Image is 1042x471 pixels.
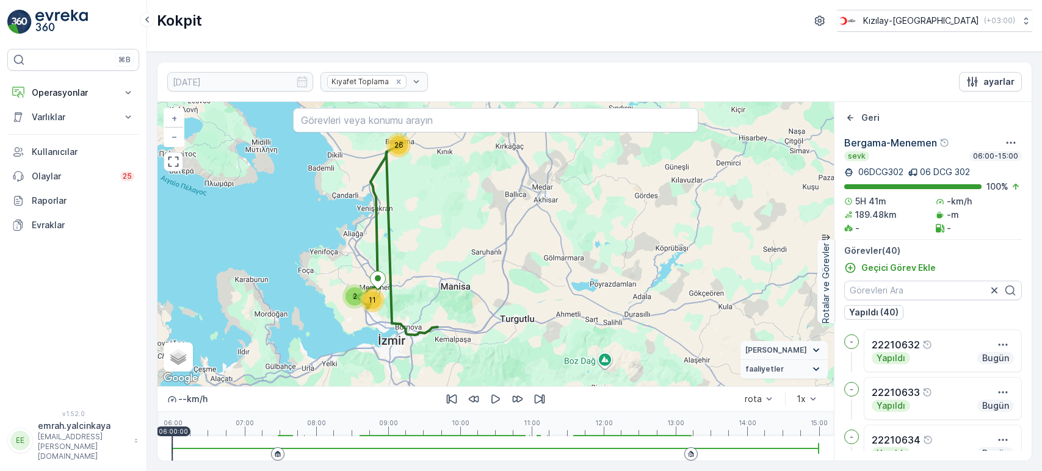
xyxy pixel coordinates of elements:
[157,11,202,31] p: Kokpit
[844,281,1022,300] input: Görevleri Ara
[861,262,936,274] p: Geçici Görev Ekle
[379,419,398,426] p: 09:00
[10,431,30,450] div: EE
[844,245,1022,257] p: Görevler ( 40 )
[986,181,1008,193] p: 100 %
[394,140,403,149] span: 26
[863,15,979,27] p: Kızılay-[GEOGRAPHIC_DATA]
[740,360,828,379] summary: faaliyetler
[947,195,972,207] p: -km/h
[172,113,177,123] span: +
[983,76,1015,88] p: ayarlar
[123,171,132,181] p: 25
[872,433,921,447] p: 22210634
[172,131,178,142] span: −
[740,341,828,360] summary: [PERSON_NAME]
[847,151,867,161] p: sevk
[38,420,128,432] p: emrah.yalcinkaya
[118,55,131,65] p: ⌘B
[159,428,188,435] p: 06:00:00
[850,432,853,442] p: -
[972,151,1019,161] p: 06:00-15:00
[7,164,139,189] a: Olaylar25
[386,133,411,157] div: 26
[984,16,1015,26] p: ( +03:00 )
[178,393,208,405] p: -- km/h
[745,364,784,374] span: faaliyetler
[342,284,367,309] div: 2
[236,419,254,426] p: 07:00
[872,337,920,352] p: 22210632
[32,170,113,182] p: Olaylar
[7,213,139,237] a: Evraklar
[595,419,613,426] p: 12:00
[981,352,1010,364] p: Bugün
[369,295,376,304] span: 11
[745,394,762,404] div: rota
[947,209,959,221] p: -m
[855,222,859,234] p: -
[307,419,326,426] p: 08:00
[353,292,357,301] span: 2
[850,384,853,394] p: -
[452,419,469,426] p: 10:00
[7,189,139,213] a: Raporlar
[875,352,906,364] p: Yapıldı
[811,419,828,426] p: 15:00
[923,435,933,445] div: Yardım Araç İkonu
[161,370,201,386] a: Bu bölgeyi Google Haritalar'da açın (yeni pencerede açılır)
[7,10,32,34] img: logo
[797,394,806,404] div: 1x
[165,109,183,128] a: Yakınlaştır
[981,400,1010,412] p: Bugün
[32,219,134,231] p: Evraklar
[959,72,1022,92] button: ayarlar
[161,370,201,386] img: Google
[32,111,115,123] p: Varlıklar
[939,138,949,148] div: Yardım Araç İkonu
[861,112,880,124] p: Geri
[7,105,139,129] button: Varlıklar
[7,81,139,105] button: Operasyonlar
[165,343,192,370] a: Layers
[875,400,906,412] p: Yapıldı
[7,140,139,164] a: Kullanıcılar
[7,420,139,461] button: EEemrah.yalcinkaya[EMAIL_ADDRESS][PERSON_NAME][DOMAIN_NAME]
[165,128,183,146] a: Uzaklaştır
[850,337,853,347] p: -
[32,146,134,158] p: Kullanıcılar
[947,222,951,234] p: -
[844,135,937,150] p: Bergama-Menemen
[844,262,936,274] a: Geçici Görev Ekle
[837,10,1032,32] button: Kızılay-[GEOGRAPHIC_DATA](+03:00)
[922,340,932,350] div: Yardım Araç İkonu
[855,195,886,207] p: 5H 41m
[820,243,832,323] p: Rotalar ve Görevler
[524,419,540,426] p: 11:00
[32,195,134,207] p: Raporlar
[981,447,1010,459] p: Bugün
[360,288,385,312] div: 11
[872,385,920,400] p: 22210633
[745,345,807,355] span: [PERSON_NAME]
[875,447,906,459] p: Yapıldı
[293,108,699,132] input: Görevleri veya konumu arayın
[739,419,756,426] p: 14:00
[849,306,899,318] p: Yapıldı (40)
[856,166,903,178] p: 06DCG302
[7,410,139,417] span: v 1.52.0
[38,432,128,461] p: [EMAIL_ADDRESS][PERSON_NAME][DOMAIN_NAME]
[844,112,880,124] a: Geri
[667,419,684,426] p: 13:00
[855,209,897,221] p: 189.48km
[32,87,115,99] p: Operasyonlar
[922,387,932,397] div: Yardım Araç İkonu
[164,419,183,426] p: 06:00
[920,166,970,178] p: 06 DCG 302
[837,14,858,27] img: k%C4%B1z%C4%B1lay_jywRncg.png
[844,305,903,320] button: Yapıldı (40)
[35,10,88,34] img: logo_light-DOdMpM7g.png
[167,72,313,92] input: dd/mm/yyyy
